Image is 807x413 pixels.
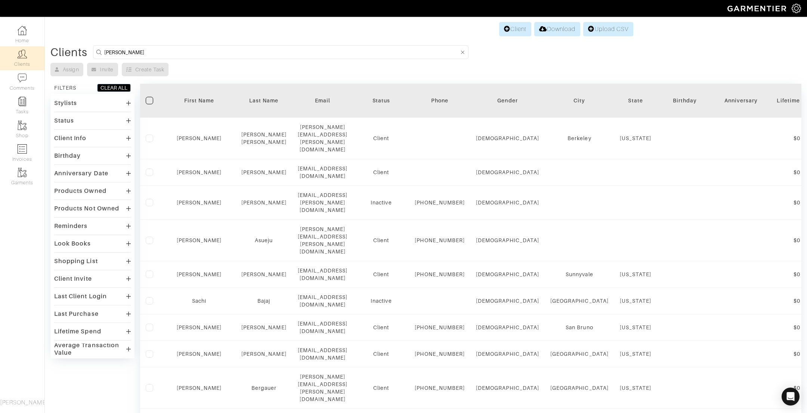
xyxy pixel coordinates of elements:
a: Asueju [255,237,273,243]
a: Download [534,22,580,36]
img: garmentier-logo-header-white-b43fb05a5012e4ada735d5af1a66efaba907eab6374d6393d1fbf88cb4ef424d.png [724,2,792,15]
img: reminder-icon-8004d30b9f0a5d33ae49ab947aed9ed385cf756f9e5892f1edd6e32f2345188e.png [18,97,27,106]
div: [DEMOGRAPHIC_DATA] [476,237,539,244]
div: Birthday [54,152,81,160]
div: Status [54,117,74,124]
div: [US_STATE] [620,297,652,305]
div: Shopping List [54,258,98,265]
div: Client [359,169,403,176]
a: Sachi [192,298,206,304]
div: San Bruno [550,324,609,331]
div: Last Purchase [54,310,99,318]
div: [PHONE_NUMBER] [415,237,465,244]
a: [PERSON_NAME] [177,271,222,277]
div: [EMAIL_ADDRESS][DOMAIN_NAME] [298,293,348,308]
div: [US_STATE] [620,384,652,392]
img: garments-icon-b7da505a4dc4fd61783c78ac3ca0ef83fa9d6f193b1c9dc38574b1d14d53ca28.png [18,121,27,130]
div: Client [359,384,403,392]
div: [PHONE_NUMBER] [415,384,465,392]
a: [PERSON_NAME] [177,237,222,243]
div: CLEAR ALL [101,84,127,92]
th: Toggle SortBy [713,84,769,118]
div: Sunnyvale [550,271,609,278]
a: [PERSON_NAME] [241,271,287,277]
div: [PHONE_NUMBER] [415,199,465,206]
div: [DEMOGRAPHIC_DATA] [476,384,539,392]
div: [PERSON_NAME][EMAIL_ADDRESS][PERSON_NAME][DOMAIN_NAME] [298,373,348,403]
div: Last Client Login [54,293,107,300]
div: Client Info [54,135,87,142]
div: [US_STATE] [620,135,652,142]
div: Client [359,237,403,244]
div: Gender [476,97,539,104]
div: Products Not Owned [54,205,119,212]
div: Last Name [241,97,287,104]
div: City [550,97,609,104]
div: [US_STATE] [620,324,652,331]
a: [PERSON_NAME] [177,200,222,206]
div: [DEMOGRAPHIC_DATA] [476,297,539,305]
th: Toggle SortBy [236,84,292,118]
a: [PERSON_NAME] [177,169,222,175]
img: dashboard-icon-dbcd8f5a0b271acd01030246c82b418ddd0df26cd7fceb0bd07c9910d44c42f6.png [18,26,27,35]
img: gear-icon-white-bd11855cb880d31180b6d7d6211b90ccbf57a29d726f0c71d8c61bd08dd39cc2.png [792,4,801,13]
div: Reminders [54,222,87,230]
div: Phone [415,97,465,104]
div: [GEOGRAPHIC_DATA] [550,384,609,392]
div: Birthday [662,97,707,104]
div: Berkeley [550,135,609,142]
div: Client [359,324,403,331]
div: [GEOGRAPHIC_DATA] [550,297,609,305]
div: [EMAIL_ADDRESS][DOMAIN_NAME] [298,320,348,335]
div: State [620,97,652,104]
div: [GEOGRAPHIC_DATA] [550,350,609,358]
div: Status [359,97,403,104]
a: [PERSON_NAME] [177,135,222,141]
a: [PERSON_NAME] [241,324,287,330]
th: Toggle SortBy [163,84,236,118]
div: [DEMOGRAPHIC_DATA] [476,350,539,358]
a: [PERSON_NAME] [177,351,222,357]
div: [PHONE_NUMBER] [415,350,465,358]
a: [PERSON_NAME] [PERSON_NAME] [241,132,287,145]
div: [PHONE_NUMBER] [415,271,465,278]
img: clients-icon-6bae9207a08558b7cb47a8932f037763ab4055f8c8b6bfacd5dc20c3e0201464.png [18,49,27,59]
a: [PERSON_NAME] [241,351,287,357]
th: Toggle SortBy [657,84,713,118]
div: [DEMOGRAPHIC_DATA] [476,169,539,176]
div: [DEMOGRAPHIC_DATA] [476,271,539,278]
img: orders-icon-0abe47150d42831381b5fb84f609e132dff9fe21cb692f30cb5eec754e2cba89.png [18,144,27,154]
img: garments-icon-b7da505a4dc4fd61783c78ac3ca0ef83fa9d6f193b1c9dc38574b1d14d53ca28.png [18,168,27,177]
input: Search by name, email, phone, city, or state [104,47,459,57]
button: CLEAR ALL [97,84,131,92]
div: [US_STATE] [620,350,652,358]
div: First Name [168,97,230,104]
div: [DEMOGRAPHIC_DATA] [476,135,539,142]
div: Clients [50,49,87,56]
div: Inactive [359,199,403,206]
div: Client [359,271,403,278]
a: Bajaj [257,298,270,304]
div: [DEMOGRAPHIC_DATA] [476,324,539,331]
div: Client [359,350,403,358]
div: Client Invite [54,275,92,283]
div: Email [298,97,348,104]
div: FILTERS [54,84,76,92]
a: Bergauer [251,385,276,391]
a: [PERSON_NAME] [241,169,287,175]
a: [PERSON_NAME] [177,324,222,330]
div: Lifetime Spend [54,328,101,335]
div: [US_STATE] [620,271,652,278]
div: [PERSON_NAME][EMAIL_ADDRESS][PERSON_NAME][DOMAIN_NAME] [298,225,348,255]
div: [PERSON_NAME][EMAIL_ADDRESS][PERSON_NAME][DOMAIN_NAME] [298,123,348,153]
div: [EMAIL_ADDRESS][DOMAIN_NAME] [298,346,348,361]
div: [PHONE_NUMBER] [415,324,465,331]
a: Client [499,22,531,36]
div: Look Books [54,240,91,247]
div: [EMAIL_ADDRESS][DOMAIN_NAME] [298,267,348,282]
div: Open Intercom Messenger [782,388,800,406]
div: Stylists [54,99,77,107]
img: comment-icon-a0a6a9ef722e966f86d9cbdc48e553b5cf19dbc54f86b18d962a5391bc8f6eb6.png [18,73,27,83]
div: Client [359,135,403,142]
div: Products Owned [54,187,106,195]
